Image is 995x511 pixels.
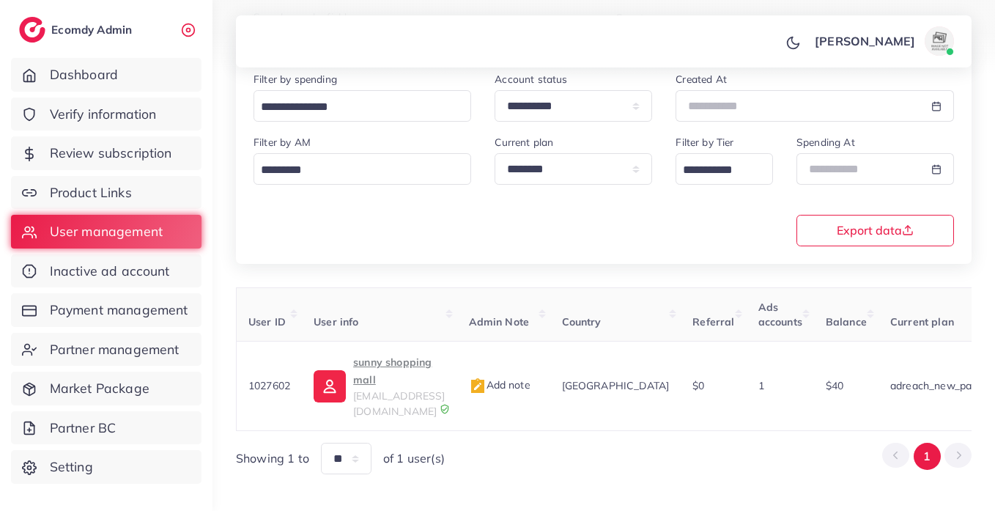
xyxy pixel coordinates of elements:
[50,340,180,359] span: Partner management
[353,353,445,389] p: sunny shopping mall
[11,293,201,327] a: Payment management
[11,98,201,131] a: Verify information
[758,379,764,392] span: 1
[314,353,445,419] a: sunny shopping mall[EMAIL_ADDRESS][DOMAIN_NAME]
[11,411,201,445] a: Partner BC
[314,370,346,402] img: ic-user-info.36bf1079.svg
[890,315,954,328] span: Current plan
[678,159,754,182] input: Search for option
[495,72,567,87] label: Account status
[469,378,487,395] img: admin_note.cdd0b510.svg
[50,379,149,398] span: Market Package
[562,379,670,392] span: [GEOGRAPHIC_DATA]
[254,90,471,122] div: Search for option
[248,379,290,392] span: 1027602
[50,419,116,438] span: Partner BC
[796,135,855,150] label: Spending At
[440,404,450,414] img: 9CAL8B2pu8EFxCJHYAAAAldEVYdGRhdGU6Y3JlYXRlADIwMjItMTItMDlUMDQ6NTg6MzkrMDA6MDBXSlgLAAAAJXRFWHRkYXR...
[925,26,954,56] img: avatar
[676,153,773,185] div: Search for option
[11,254,201,288] a: Inactive ad account
[248,315,286,328] span: User ID
[353,389,445,417] span: [EMAIL_ADDRESS][DOMAIN_NAME]
[807,26,960,56] a: [PERSON_NAME]avatar
[837,224,914,236] span: Export data
[815,32,915,50] p: [PERSON_NAME]
[676,72,727,87] label: Created At
[914,443,941,470] button: Go to page 1
[50,144,172,163] span: Review subscription
[383,450,445,467] span: of 1 user(s)
[50,65,118,84] span: Dashboard
[11,136,201,170] a: Review subscription
[796,215,954,246] button: Export data
[254,72,337,87] label: Filter by spending
[11,372,201,405] a: Market Package
[826,379,843,392] span: $40
[50,262,170,281] span: Inactive ad account
[50,105,157,124] span: Verify information
[692,379,704,392] span: $0
[256,159,452,182] input: Search for option
[254,135,311,150] label: Filter by AM
[826,315,867,328] span: Balance
[758,301,802,328] span: Ads accounts
[50,183,132,202] span: Product Links
[11,58,201,92] a: Dashboard
[50,301,188,320] span: Payment management
[11,450,201,484] a: Setting
[50,457,93,477] span: Setting
[469,315,530,328] span: Admin Note
[882,443,972,470] ul: Pagination
[11,215,201,249] a: User management
[50,222,163,241] span: User management
[19,17,45,43] img: logo
[51,23,136,37] h2: Ecomdy Admin
[676,135,733,150] label: Filter by Tier
[254,153,471,185] div: Search for option
[11,333,201,367] a: Partner management
[11,176,201,210] a: Product Links
[469,378,530,391] span: Add note
[236,450,309,467] span: Showing 1 to
[314,315,358,328] span: User info
[256,96,452,119] input: Search for option
[692,315,734,328] span: Referral
[562,315,602,328] span: Country
[19,17,136,43] a: logoEcomdy Admin
[495,135,553,150] label: Current plan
